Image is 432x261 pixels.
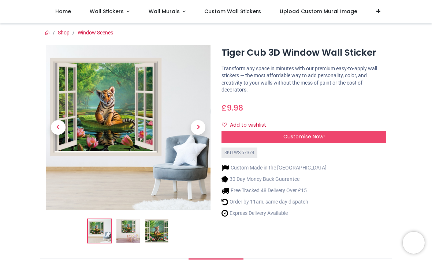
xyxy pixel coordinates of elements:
[90,8,124,15] span: Wall Stickers
[191,120,205,135] span: Next
[221,187,327,194] li: Free Tracked 48 Delivery Over £15
[58,30,70,36] a: Shop
[116,219,140,243] img: WS-57374-02
[46,70,71,185] a: Previous
[78,30,113,36] a: Window Scenes
[403,232,425,254] iframe: Brevo live chat
[221,175,327,183] li: 30 Day Money Back Guarantee
[221,119,272,131] button: Add to wishlistAdd to wishlist
[221,65,386,94] p: Transform any space in minutes with our premium easy-to-apply wall stickers — the most affordable...
[221,198,327,206] li: Order by 11am, same day dispatch
[221,209,327,217] li: Express Delivery Available
[204,8,261,15] span: Custom Wall Stickers
[221,164,327,172] li: Custom Made in the [GEOGRAPHIC_DATA]
[280,8,357,15] span: Upload Custom Mural Image
[88,219,111,243] img: Tiger Cub 3D Window Wall Sticker
[51,120,66,135] span: Previous
[149,8,180,15] span: Wall Murals
[221,148,257,158] div: SKU: WS-57374
[221,46,386,59] h1: Tiger Cub 3D Window Wall Sticker
[222,122,227,127] i: Add to wishlist
[186,70,211,185] a: Next
[227,102,243,113] span: 9.98
[55,8,71,15] span: Home
[46,45,211,210] img: Tiger Cub 3D Window Wall Sticker
[145,219,168,243] img: WS-57374-03
[221,102,243,113] span: £
[283,133,325,140] span: Customise Now!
